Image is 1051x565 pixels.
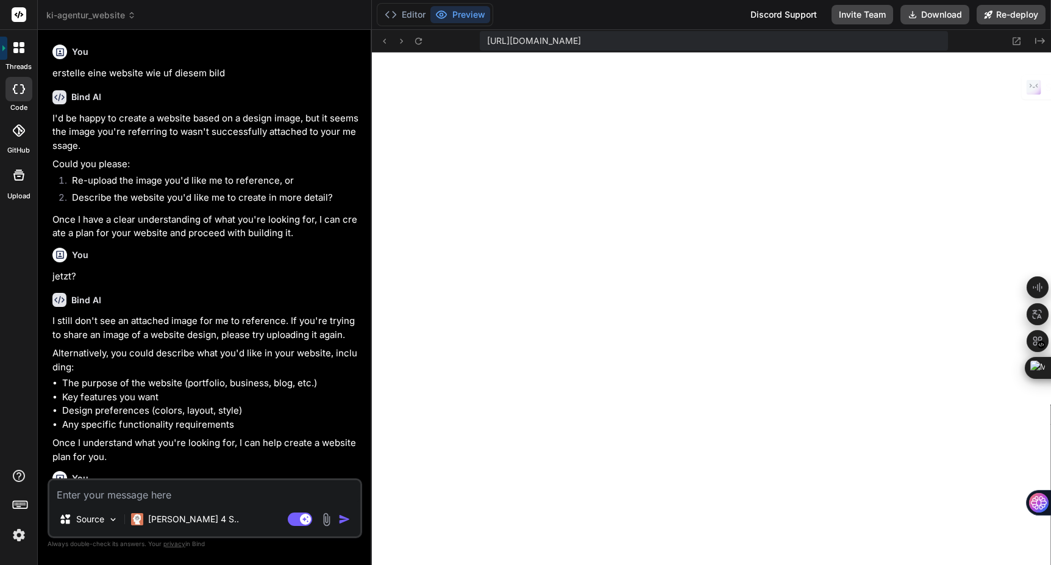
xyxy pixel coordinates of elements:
[46,9,136,21] span: ki-agentur_website
[743,5,824,24] div: Discord Support
[48,538,362,550] p: Always double-check its answers. Your in Bind
[62,404,360,418] li: Design preferences (colors, layout, style)
[76,513,104,525] p: Source
[72,46,88,58] h6: You
[372,52,1051,565] iframe: Preview
[131,513,143,525] img: Claude 4 Sonnet
[72,249,88,261] h6: You
[52,436,360,464] p: Once I understand what you're looking for, I can help create a website plan for you.
[52,112,360,153] p: I'd be happy to create a website based on a design image, but it seems the image you're referring...
[72,472,88,484] h6: You
[52,213,360,240] p: Once I have a clear understanding of what you're looking for, I can create a plan for your websit...
[52,314,360,342] p: I still don't see an attached image for me to reference. If you're trying to share an image of a ...
[10,103,27,113] label: code
[430,6,490,23] button: Preview
[62,174,360,191] li: Re-upload the image you'd like me to reference, or
[7,191,30,201] label: Upload
[380,6,430,23] button: Editor
[5,62,32,72] label: threads
[148,513,239,525] p: [PERSON_NAME] 4 S..
[487,35,581,47] span: [URL][DOMAIN_NAME]
[62,418,360,432] li: Any specific functionality requirements
[108,514,118,525] img: Pick Models
[338,513,351,525] img: icon
[832,5,893,24] button: Invite Team
[52,347,360,374] p: Alternatively, you could describe what you'd like in your website, including:
[62,390,360,405] li: Key features you want
[52,270,360,284] p: jetzt?
[977,5,1046,24] button: Re-deploy
[9,525,29,545] img: settings
[62,376,360,390] li: The purpose of the website (portfolio, business, blog, etc.)
[52,67,360,81] p: erstelle eine website wie uf diesem bild
[163,540,185,547] span: privacy
[319,513,333,527] img: attachment
[71,294,101,306] h6: Bind AI
[71,91,101,103] h6: Bind AI
[62,191,360,208] li: Describe the website you'd like me to create in more detail?
[52,157,360,171] p: Could you please:
[900,5,969,24] button: Download
[7,145,30,156] label: GitHub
